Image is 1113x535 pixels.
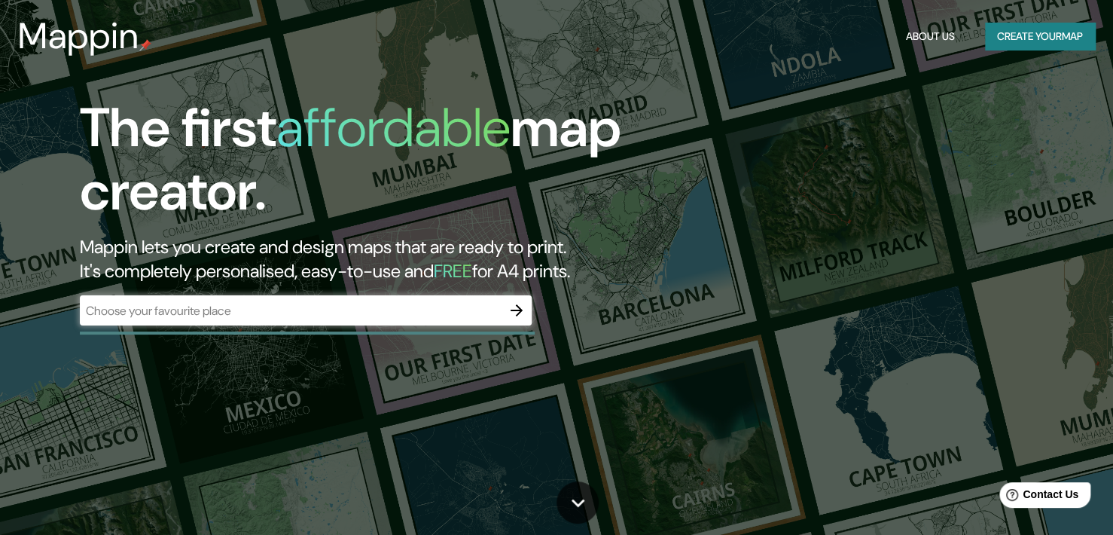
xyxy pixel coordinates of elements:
[434,259,472,283] h5: FREE
[985,23,1095,50] button: Create yourmap
[276,93,511,163] h1: affordable
[18,15,139,57] h3: Mappin
[979,476,1096,518] iframe: Help widget launcher
[80,96,636,235] h1: The first map creator.
[900,23,961,50] button: About Us
[80,235,636,283] h2: Mappin lets you create and design maps that are ready to print. It's completely personalised, eas...
[139,39,151,51] img: mappin-pin
[80,302,502,319] input: Choose your favourite place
